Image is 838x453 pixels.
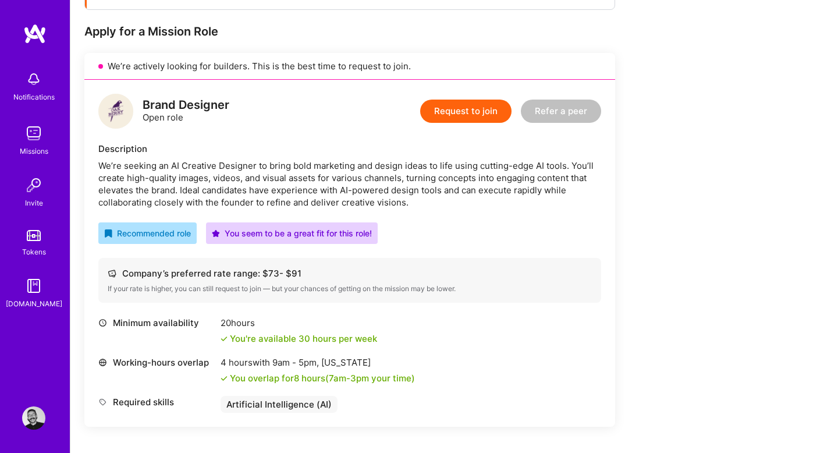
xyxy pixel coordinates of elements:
i: icon Tag [98,398,107,406]
div: Working-hours overlap [98,356,215,369]
button: Request to join [420,100,512,123]
a: User Avatar [19,406,48,430]
div: Open role [143,99,229,123]
img: logo [23,23,47,44]
div: If your rate is higher, you can still request to join — but your chances of getting on the missio... [108,284,592,293]
div: Description [98,143,601,155]
img: User Avatar [22,406,45,430]
i: icon Check [221,335,228,342]
img: guide book [22,274,45,298]
div: Notifications [13,91,55,103]
div: You seem to be a great fit for this role! [212,227,372,239]
span: 7am - 3pm [329,373,369,384]
img: tokens [27,230,41,241]
img: teamwork [22,122,45,145]
img: Invite [22,174,45,197]
div: Company’s preferred rate range: $ 73 - $ 91 [108,267,592,279]
i: icon RecommendedBadge [104,229,112,238]
img: bell [22,68,45,91]
div: You overlap for 8 hours ( your time) [230,372,415,384]
button: Refer a peer [521,100,601,123]
div: Recommended role [104,227,191,239]
i: icon PurpleStar [212,229,220,238]
div: [DOMAIN_NAME] [6,298,62,310]
div: 20 hours [221,317,377,329]
div: 4 hours with [US_STATE] [221,356,415,369]
i: icon Check [221,375,228,382]
div: Missions [20,145,48,157]
div: We’re seeking an AI Creative Designer to bring bold marketing and design ideas to life using cutt... [98,160,601,208]
div: Invite [25,197,43,209]
div: Brand Designer [143,99,229,111]
div: Minimum availability [98,317,215,329]
i: icon World [98,358,107,367]
div: Tokens [22,246,46,258]
span: 9am - 5pm , [270,357,321,368]
div: You're available 30 hours per week [221,332,377,345]
div: We’re actively looking for builders. This is the best time to request to join. [84,53,615,80]
i: icon Clock [98,318,107,327]
img: logo [98,94,133,129]
div: Artificial Intelligence (AI) [221,396,338,413]
div: Required skills [98,396,215,408]
div: Apply for a Mission Role [84,24,615,39]
i: icon Cash [108,269,116,278]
